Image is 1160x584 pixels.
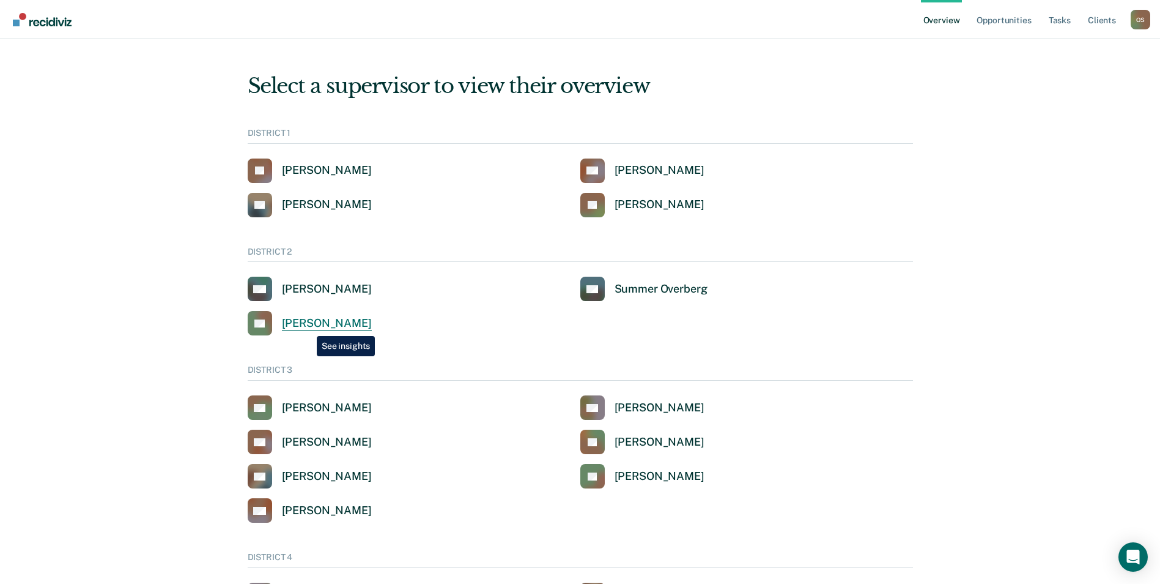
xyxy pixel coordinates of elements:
[282,401,372,415] div: [PERSON_NAME]
[248,247,913,263] div: DISTRICT 2
[248,128,913,144] div: DISTRICT 1
[615,435,704,449] div: [PERSON_NAME]
[248,73,913,99] div: Select a supervisor to view their overview
[580,277,707,301] a: Summer Overberg
[580,193,704,217] a: [PERSON_NAME]
[248,365,913,381] div: DISTRICT 3
[615,470,704,484] div: [PERSON_NAME]
[282,470,372,484] div: [PERSON_NAME]
[282,198,372,212] div: [PERSON_NAME]
[248,430,372,454] a: [PERSON_NAME]
[1131,10,1150,29] button: Profile dropdown button
[248,464,372,489] a: [PERSON_NAME]
[615,282,707,296] div: Summer Overberg
[580,395,704,420] a: [PERSON_NAME]
[580,464,704,489] a: [PERSON_NAME]
[1118,542,1148,572] div: Open Intercom Messenger
[248,395,372,420] a: [PERSON_NAME]
[248,159,372,183] a: [PERSON_NAME]
[282,504,372,518] div: [PERSON_NAME]
[1131,10,1150,29] div: O S
[282,435,372,449] div: [PERSON_NAME]
[282,316,372,331] div: [PERSON_NAME]
[248,193,372,217] a: [PERSON_NAME]
[615,198,704,212] div: [PERSON_NAME]
[248,311,372,335] a: [PERSON_NAME]
[248,277,372,301] a: [PERSON_NAME]
[248,498,372,523] a: [PERSON_NAME]
[248,552,913,568] div: DISTRICT 4
[615,401,704,415] div: [PERSON_NAME]
[282,282,372,296] div: [PERSON_NAME]
[13,13,72,26] img: Recidiviz
[580,159,704,183] a: [PERSON_NAME]
[282,163,372,178] div: [PERSON_NAME]
[615,163,704,178] div: [PERSON_NAME]
[580,430,704,454] a: [PERSON_NAME]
